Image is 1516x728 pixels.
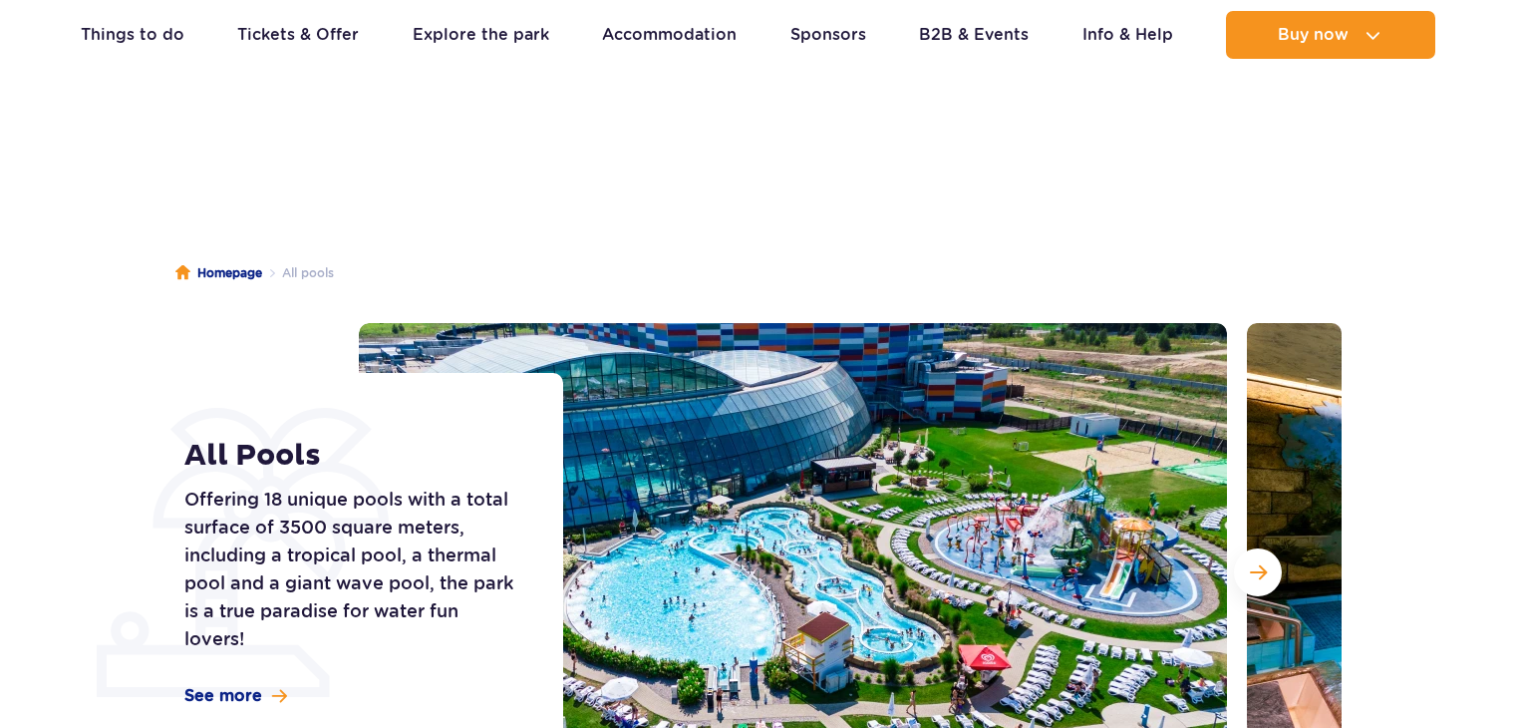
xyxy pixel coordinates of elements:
a: Homepage [175,263,262,283]
button: Next slide [1234,548,1282,596]
p: Offering 18 unique pools with a total surface of 3500 square meters, including a tropical pool, a... [184,486,518,653]
li: All pools [262,263,334,283]
a: Accommodation [602,11,737,59]
a: Things to do [81,11,184,59]
a: Info & Help [1082,11,1173,59]
span: Buy now [1278,26,1349,44]
a: B2B & Events [919,11,1029,59]
a: See more [184,685,287,707]
button: Buy now [1226,11,1435,59]
a: Explore the park [413,11,549,59]
span: See more [184,685,262,707]
a: Tickets & Offer [237,11,359,59]
h1: All Pools [184,438,518,474]
a: Sponsors [790,11,866,59]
